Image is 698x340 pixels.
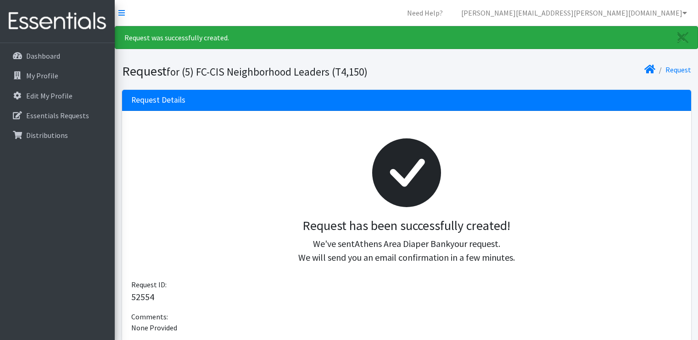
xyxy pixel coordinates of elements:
[131,312,168,321] span: Comments:
[4,106,111,125] a: Essentials Requests
[668,27,698,49] a: Close
[26,51,60,60] p: Dashboard
[115,26,698,49] div: Request was successfully created.
[26,111,89,120] p: Essentials Requests
[665,65,691,74] a: Request
[4,66,111,85] a: My Profile
[26,71,58,80] p: My Profile
[26,91,73,100] p: Edit My Profile
[4,47,111,65] a: Dashboard
[131,280,167,289] span: Request ID:
[400,4,450,22] a: Need Help?
[454,4,694,22] a: [PERSON_NAME][EMAIL_ADDRESS][PERSON_NAME][DOMAIN_NAME]
[26,131,68,140] p: Distributions
[131,323,177,332] span: None Provided
[122,63,403,79] h1: Request
[131,290,682,304] p: 52554
[139,237,675,264] p: We've sent your request. We will send you an email confirmation in a few minutes.
[4,87,111,105] a: Edit My Profile
[4,6,111,37] img: HumanEssentials
[355,238,450,249] span: Athens Area Diaper Bank
[167,65,368,78] small: for (5) FC-CIS Neighborhood Leaders (T4,150)
[4,126,111,144] a: Distributions
[131,95,185,105] h3: Request Details
[139,218,675,234] h3: Request has been successfully created!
